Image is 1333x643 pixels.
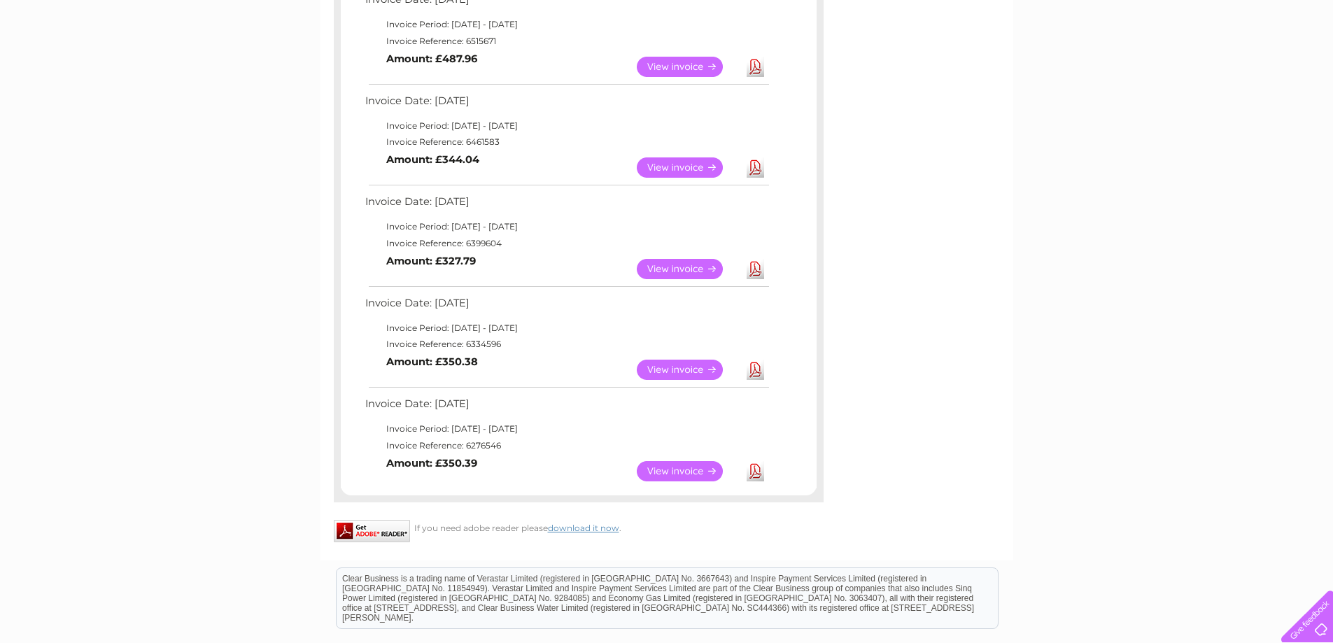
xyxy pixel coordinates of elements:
a: View [637,360,740,380]
img: logo.png [47,36,118,79]
div: Clear Business is a trading name of Verastar Limited (registered in [GEOGRAPHIC_DATA] No. 3667643... [337,8,998,68]
a: Download [747,360,764,380]
a: Log out [1287,59,1320,70]
a: View [637,461,740,481]
b: Amount: £350.39 [386,457,477,469]
b: Amount: £350.38 [386,355,478,368]
td: Invoice Period: [DATE] - [DATE] [362,118,771,134]
a: Download [747,157,764,178]
a: Energy [1122,59,1152,70]
a: Download [747,461,764,481]
td: Invoice Date: [DATE] [362,92,771,118]
a: View [637,57,740,77]
td: Invoice Reference: 6276546 [362,437,771,454]
a: 0333 014 3131 [1069,7,1166,24]
div: If you need adobe reader please . [334,520,824,533]
td: Invoice Reference: 6461583 [362,134,771,150]
td: Invoice Period: [DATE] - [DATE] [362,421,771,437]
td: Invoice Date: [DATE] [362,192,771,218]
a: Download [747,259,764,279]
a: View [637,259,740,279]
b: Amount: £344.04 [386,153,479,166]
td: Invoice Date: [DATE] [362,294,771,320]
td: Invoice Period: [DATE] - [DATE] [362,218,771,235]
b: Amount: £327.79 [386,255,476,267]
a: View [637,157,740,178]
a: Water [1087,59,1113,70]
a: Telecoms [1161,59,1203,70]
td: Invoice Date: [DATE] [362,395,771,421]
a: download it now [548,523,619,533]
td: Invoice Period: [DATE] - [DATE] [362,16,771,33]
a: Contact [1240,59,1274,70]
b: Amount: £487.96 [386,52,477,65]
a: Download [747,57,764,77]
td: Invoice Reference: 6515671 [362,33,771,50]
a: Blog [1211,59,1232,70]
td: Invoice Reference: 6334596 [362,336,771,353]
td: Invoice Period: [DATE] - [DATE] [362,320,771,337]
td: Invoice Reference: 6399604 [362,235,771,252]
